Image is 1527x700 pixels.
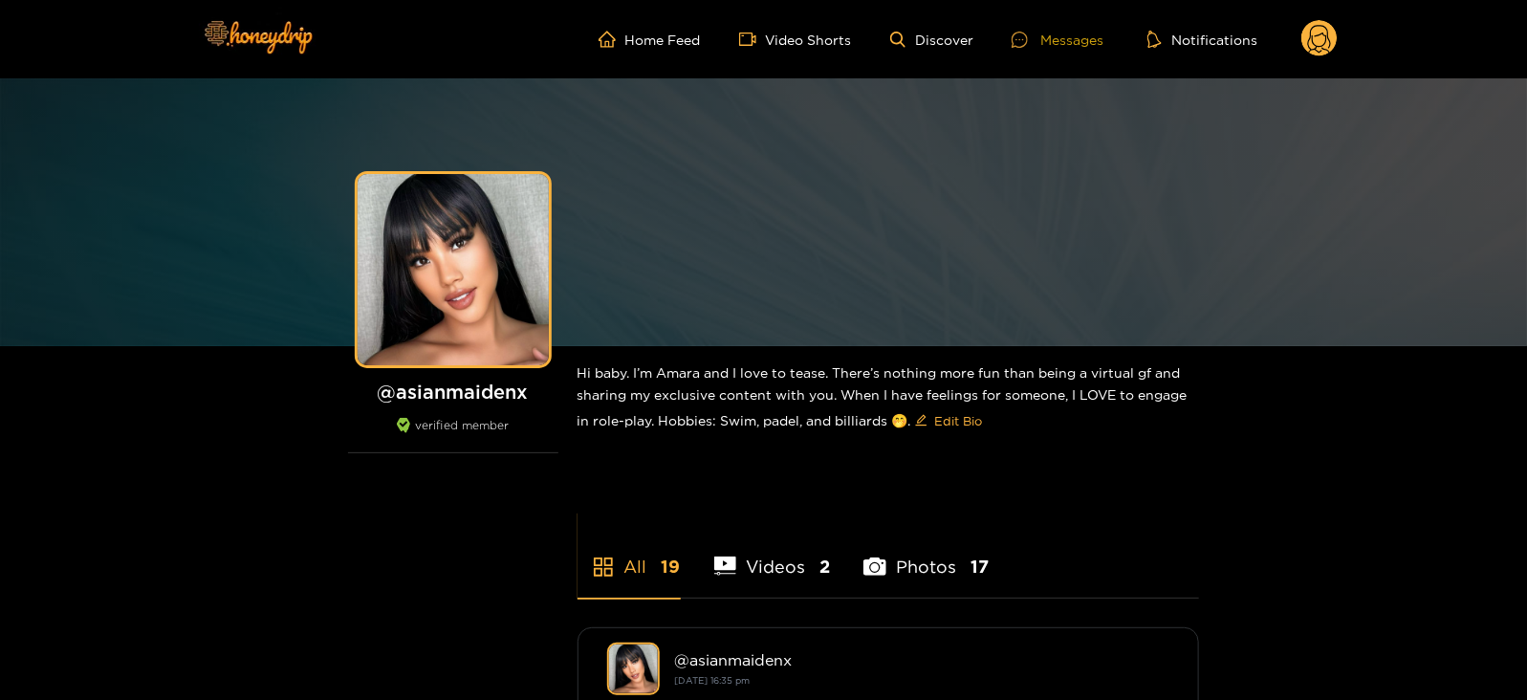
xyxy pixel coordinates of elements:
[607,643,660,695] img: asianmaidenx
[348,418,558,453] div: verified member
[675,651,1169,668] div: @ asianmaidenx
[714,512,831,598] li: Videos
[599,31,625,48] span: home
[578,512,681,598] li: All
[1012,29,1103,51] div: Messages
[1142,30,1263,49] button: Notifications
[592,556,615,579] span: appstore
[915,414,927,428] span: edit
[911,405,987,436] button: editEdit Bio
[578,346,1199,451] div: Hi baby. I’m Amara and I love to tease. There’s nothing more fun than being a virtual gf and shar...
[662,555,681,579] span: 19
[739,31,766,48] span: video-camera
[675,675,751,686] small: [DATE] 16:35 pm
[863,512,989,598] li: Photos
[348,380,558,404] h1: @ asianmaidenx
[935,411,983,430] span: Edit Bio
[819,555,830,579] span: 2
[599,31,701,48] a: Home Feed
[739,31,852,48] a: Video Shorts
[971,555,989,579] span: 17
[890,32,973,48] a: Discover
